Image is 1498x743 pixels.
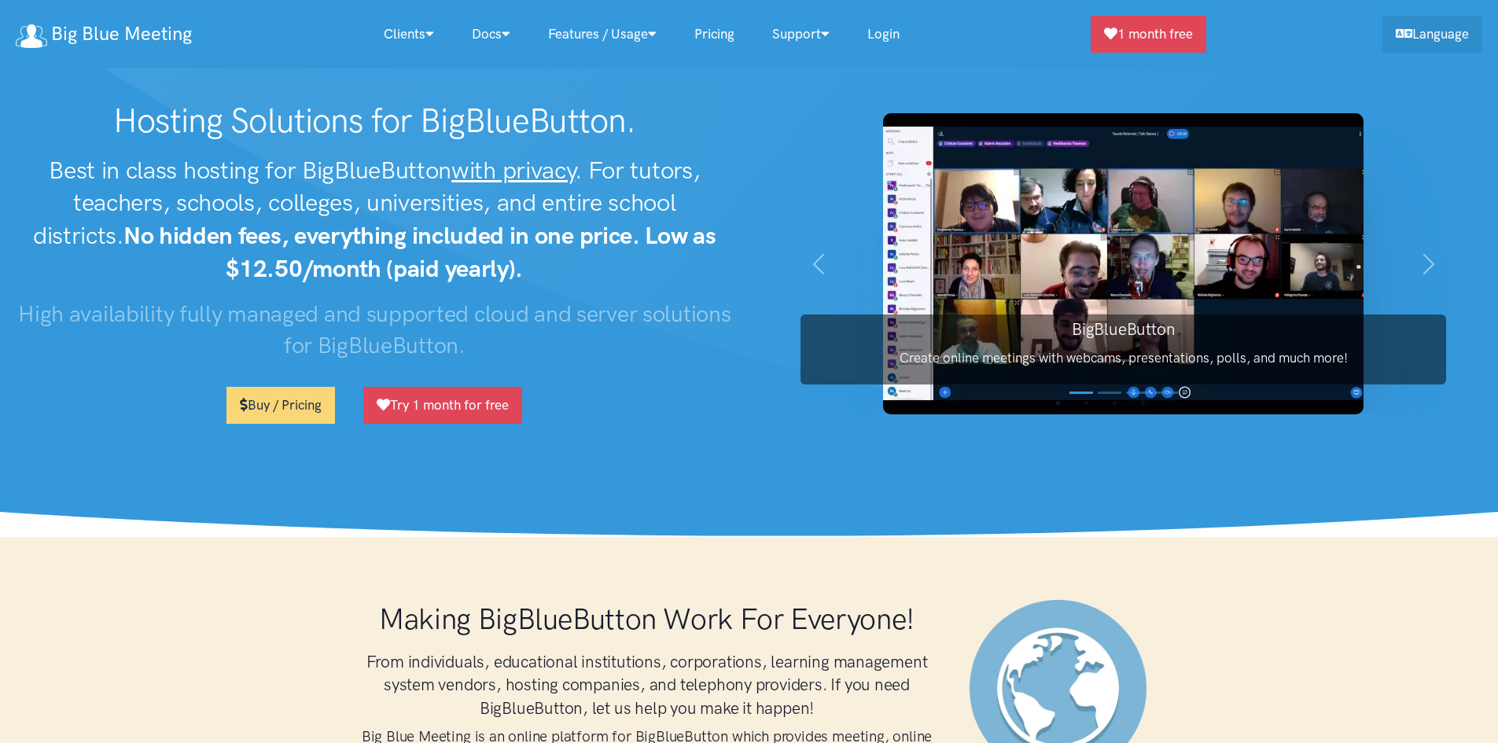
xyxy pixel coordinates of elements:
a: 1 month free [1091,16,1206,53]
h3: BigBlueButton [801,318,1446,340]
a: Login [848,17,918,51]
h3: From individuals, educational institutions, corporations, learning management system vendors, hos... [356,650,938,719]
a: Pricing [675,17,753,51]
img: BigBlueButton screenshot [883,113,1364,414]
h1: Hosting Solutions for BigBlueButton. [16,101,734,142]
a: Try 1 month for free [363,387,522,424]
h2: Best in class hosting for BigBlueButton . For tutors, teachers, schools, colleges, universities, ... [16,154,734,285]
u: with privacy [451,156,575,185]
strong: No hidden fees, everything included in one price. Low as $12.50/month (paid yearly). [123,221,716,283]
a: Language [1382,16,1482,53]
a: Support [753,17,848,51]
img: logo [16,24,47,48]
a: Big Blue Meeting [16,17,192,51]
p: Create online meetings with webcams, presentations, polls, and much more! [801,348,1446,369]
a: Clients [365,17,453,51]
a: Features / Usage [529,17,675,51]
h3: High availability fully managed and supported cloud and server solutions for BigBlueButton. [16,298,734,362]
h1: Making BigBlueButton Work For Everyone! [356,600,938,638]
a: Docs [453,17,529,51]
a: Buy / Pricing [226,387,335,424]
